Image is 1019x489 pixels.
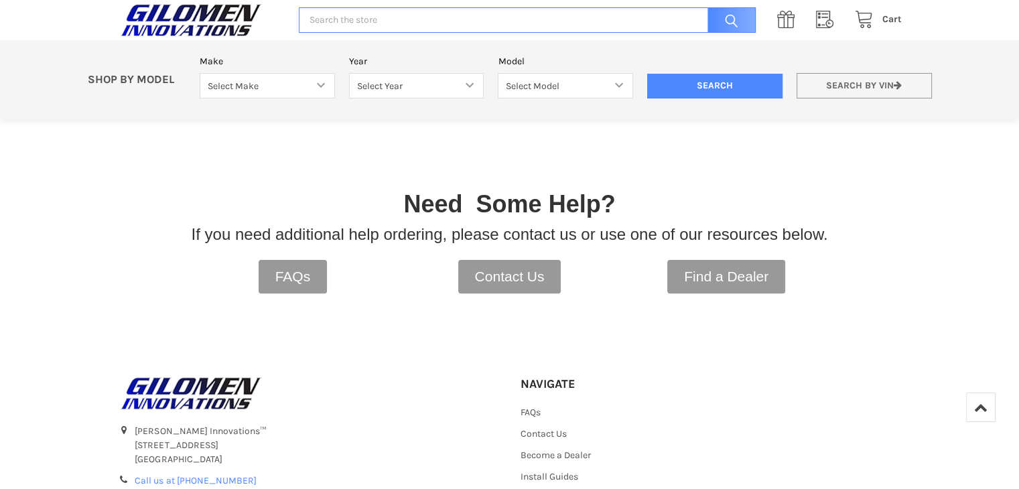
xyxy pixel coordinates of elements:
[458,260,561,293] a: Contact Us
[966,393,996,422] a: Top of Page
[135,475,256,486] a: Call us at [PHONE_NUMBER]
[647,74,783,99] input: Search
[80,73,193,87] p: SHOP BY MODEL
[117,3,265,37] img: GILOMEN INNOVATIONS
[299,7,755,33] input: Search the store
[117,376,498,410] a: GILOMEN INNOVATIONS
[701,7,756,33] input: Search
[403,186,615,222] p: Need Some Help?
[667,260,785,293] a: Find a Dealer
[135,424,498,466] address: [PERSON_NAME] Innovations™ [STREET_ADDRESS] [GEOGRAPHIC_DATA]
[521,471,578,482] a: Install Guides
[882,13,902,25] span: Cart
[521,407,541,418] a: FAQs
[847,11,902,28] a: Cart
[797,73,932,99] a: Search by VIN
[200,54,335,68] label: Make
[192,222,828,247] p: If you need additional help ordering, please contact us or use one of our resources below.
[117,3,285,37] a: GILOMEN INNOVATIONS
[349,54,484,68] label: Year
[521,428,567,439] a: Contact Us
[259,260,328,293] a: FAQs
[521,376,633,392] h5: Navigate
[521,449,591,461] a: Become a Dealer
[498,54,633,68] label: Model
[117,376,265,410] img: GILOMEN INNOVATIONS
